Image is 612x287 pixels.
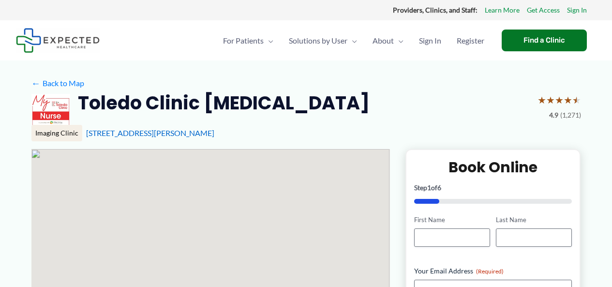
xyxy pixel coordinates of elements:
[215,24,281,58] a: For PatientsMenu Toggle
[264,24,273,58] span: Menu Toggle
[476,268,504,275] span: (Required)
[414,184,572,191] p: Step of
[215,24,492,58] nav: Primary Site Navigation
[414,215,490,225] label: First Name
[537,91,546,109] span: ★
[86,128,214,137] a: [STREET_ADDRESS][PERSON_NAME]
[414,158,572,177] h2: Book Online
[365,24,411,58] a: AboutMenu Toggle
[16,28,100,53] img: Expected Healthcare Logo - side, dark font, small
[485,4,520,16] a: Learn More
[31,76,84,91] a: ←Back to Map
[437,183,441,192] span: 6
[449,24,492,58] a: Register
[560,109,581,121] span: (1,271)
[572,91,581,109] span: ★
[419,24,441,58] span: Sign In
[289,24,347,58] span: Solutions by User
[549,109,558,121] span: 4.9
[414,266,572,276] label: Your Email Address
[427,183,431,192] span: 1
[564,91,572,109] span: ★
[31,125,82,141] div: Imaging Clinic
[347,24,357,58] span: Menu Toggle
[496,215,572,225] label: Last Name
[223,24,264,58] span: For Patients
[281,24,365,58] a: Solutions by UserMenu Toggle
[393,6,478,14] strong: Providers, Clinics, and Staff:
[502,30,587,51] a: Find a Clinic
[78,91,370,115] h2: Toledo Clinic [MEDICAL_DATA]
[373,24,394,58] span: About
[546,91,555,109] span: ★
[411,24,449,58] a: Sign In
[527,4,560,16] a: Get Access
[394,24,403,58] span: Menu Toggle
[457,24,484,58] span: Register
[555,91,564,109] span: ★
[567,4,587,16] a: Sign In
[31,78,41,88] span: ←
